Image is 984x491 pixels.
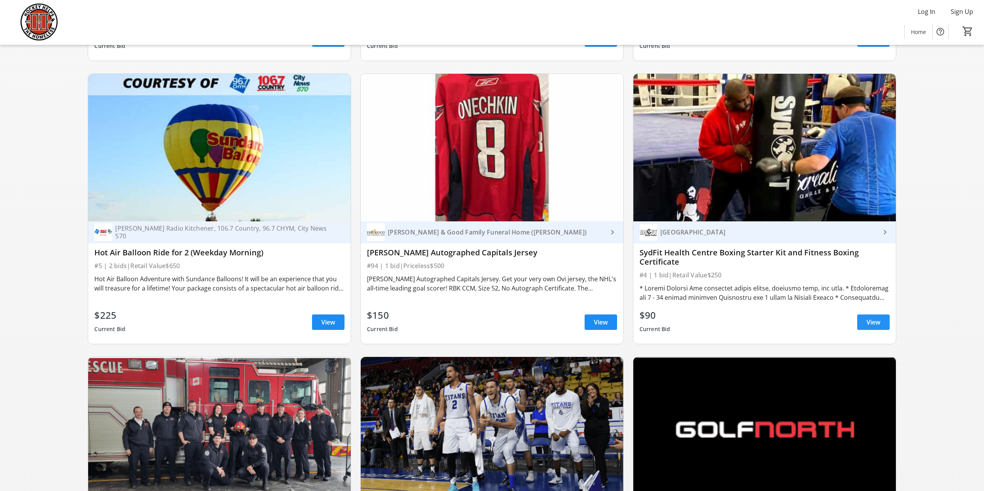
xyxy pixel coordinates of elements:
a: View [857,31,890,47]
a: Erb & Good Family Funeral Home (Mark Erb)[PERSON_NAME] & Good Family Funeral Home ([PERSON_NAME]) [361,221,623,243]
div: Hot Air Balloon Ride for 2 (Weekday Morning) [94,248,344,257]
div: Current Bid [94,39,125,53]
div: $90 [640,308,670,322]
div: Current Bid [367,322,398,336]
a: View [585,314,617,330]
a: Home [905,25,932,39]
button: Log In [912,5,941,18]
div: [GEOGRAPHIC_DATA] [657,228,880,236]
a: View [312,31,344,47]
a: SydFit Health Centre[GEOGRAPHIC_DATA] [633,221,896,243]
a: View [312,314,344,330]
mat-icon: keyboard_arrow_right [880,228,890,237]
a: View [857,314,890,330]
img: Alexander Ovechkin Autographed Capitals Jersey [361,74,623,221]
div: [PERSON_NAME] & Good Family Funeral Home ([PERSON_NAME]) [385,228,608,236]
div: [PERSON_NAME] Autographed Capitals Jersey. Get your very own Ovi jersey, the NHL's all-time leadi... [367,274,617,293]
span: Home [911,28,926,36]
img: Erb & Good Family Funeral Home (Mark Erb) [367,223,385,241]
div: $225 [94,308,125,322]
img: Hot Air Balloon Ride for 2 (Weekday Morning) [88,74,351,221]
img: Hockey Helps the Homeless's Logo [5,3,73,42]
div: #94 | 1 bid | Priceless $500 [367,260,617,271]
div: [PERSON_NAME] Radio Kitchener, 106.7 Country, 96.7 CHYM, City News 570 [112,224,335,240]
span: Log In [918,7,935,16]
a: View [585,31,617,47]
span: View [321,318,335,327]
div: SydFit Health Centre Boxing Starter Kit and Fitness Boxing Certificate [640,248,890,267]
button: Sign Up [945,5,979,18]
img: SydFit Health Centre Boxing Starter Kit and Fitness Boxing Certificate [633,74,896,221]
div: #4 | 1 bid | Retail Value $250 [640,270,890,280]
img: SydFit Health Centre [640,223,657,241]
span: View [594,318,608,327]
button: Cart [961,24,975,38]
img: Rogers Radio Kitchener, 106.7 Country, 96.7 CHYM, City News 570 [94,223,112,241]
div: Current Bid [94,322,125,336]
div: Hot Air Balloon Adventure with Sundance Balloons! It will be an experience that you will treasure... [94,274,344,293]
div: #5 | 2 bids | Retail Value $650 [94,260,344,271]
div: * Loremi Dolorsi Ame consectet adipis elitse, doeiusmo temp, inc utla. * Etdoloremag ali 7 - 34 e... [640,284,890,302]
span: View [866,318,880,327]
button: Help [933,24,948,39]
div: Current Bid [640,322,670,336]
div: [PERSON_NAME] Autographed Capitals Jersey [367,248,617,257]
div: $150 [367,308,398,322]
mat-icon: keyboard_arrow_right [608,228,617,237]
div: Current Bid [640,39,670,53]
span: Sign Up [951,7,973,16]
div: Current Bid [367,39,398,53]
